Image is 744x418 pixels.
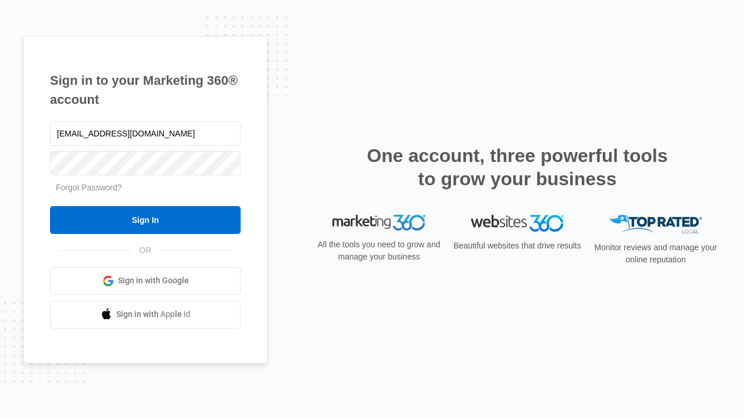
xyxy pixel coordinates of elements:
[332,215,425,231] img: Marketing 360
[116,308,191,320] span: Sign in with Apple Id
[591,242,721,266] p: Monitor reviews and manage your online reputation
[131,244,160,257] span: OR
[50,71,241,109] h1: Sign in to your Marketing 360® account
[50,206,241,234] input: Sign In
[609,215,702,234] img: Top Rated Local
[363,144,671,190] h2: One account, three powerful tools to grow your business
[314,239,444,263] p: All the tools you need to grow and manage your business
[471,215,564,232] img: Websites 360
[118,275,189,287] span: Sign in with Google
[452,240,582,252] p: Beautiful websites that drive results
[56,183,122,192] a: Forgot Password?
[50,301,241,329] a: Sign in with Apple Id
[50,267,241,295] a: Sign in with Google
[50,121,241,146] input: Email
